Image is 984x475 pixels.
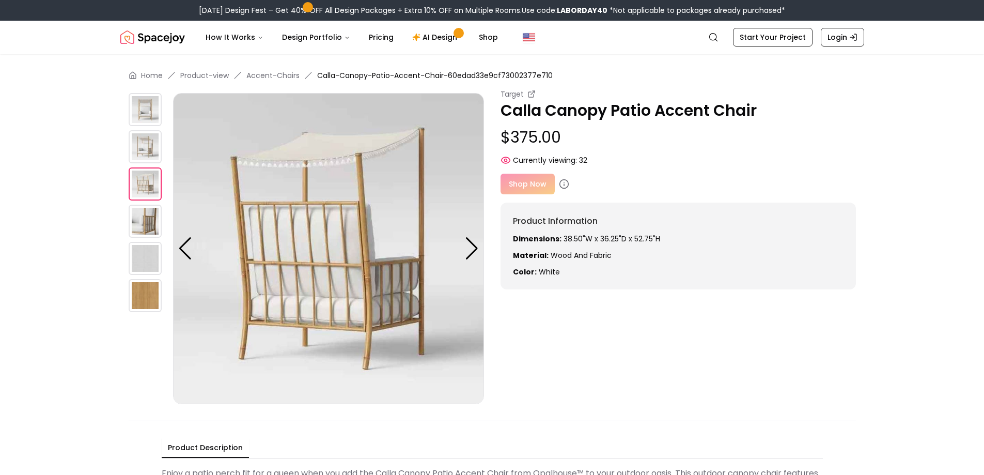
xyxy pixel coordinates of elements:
[821,28,864,47] a: Login
[501,89,524,99] small: Target
[120,27,185,48] img: Spacejoy Logo
[513,215,844,227] h6: Product Information
[120,27,185,48] a: Spacejoy
[404,27,468,48] a: AI Design
[539,267,560,277] span: white
[197,27,506,48] nav: Main
[162,438,249,458] button: Product Description
[523,31,535,43] img: United States
[733,28,813,47] a: Start Your Project
[522,5,607,16] span: Use code:
[180,70,229,81] a: Product-view
[199,5,785,16] div: [DATE] Design Fest – Get 40% OFF All Design Packages + Extra 10% OFF on Multiple Rooms.
[501,128,856,147] p: $375.00
[513,267,537,277] strong: Color:
[141,70,163,81] a: Home
[317,70,553,81] span: Calla-Canopy-Patio-Accent-Chair-60edad33e9cf73002377e710
[513,250,549,261] strong: Material:
[513,234,561,244] strong: Dimensions:
[129,130,162,163] img: https://storage.googleapis.com/spacejoy-main/assets/60edad33e9cf73002377e710/product_1_39ckgm6798gd
[513,155,577,165] span: Currently viewing:
[501,101,856,120] p: Calla Canopy Patio Accent Chair
[129,93,162,126] img: https://storage.googleapis.com/spacejoy-main/assets/60edad33e9cf73002377e710/product_0_54kpg7mg59mk
[173,93,484,404] img: https://storage.googleapis.com/spacejoy-main/assets/60edad33e9cf73002377e710/product_2_l6b3n5mj31g
[129,167,162,201] img: https://storage.googleapis.com/spacejoy-main/assets/60edad33e9cf73002377e710/product_2_l6b3n5mj31g
[361,27,402,48] a: Pricing
[129,242,162,275] img: https://storage.googleapis.com/spacejoy-main/assets/60edad33e9cf73002377e710/product_5_6e0bh218jeen
[607,5,785,16] span: *Not applicable to packages already purchased*
[513,234,844,244] p: 38.50"W x 36.25"D x 52.75"H
[129,205,162,238] img: https://storage.googleapis.com/spacejoy-main/assets/60edad33e9cf73002377e710/product_3_2pd76hf0fkjl
[129,279,162,312] img: https://storage.googleapis.com/spacejoy-main/assets/60edad33e9cf73002377e710/product_6_a592c6lk4g5d
[557,5,607,16] b: LABORDAY40
[551,250,612,261] span: Wood and Fabric
[197,27,272,48] button: How It Works
[579,155,587,165] span: 32
[120,21,864,54] nav: Global
[129,70,856,81] nav: breadcrumb
[246,70,300,81] a: Accent-Chairs
[471,27,506,48] a: Shop
[274,27,358,48] button: Design Portfolio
